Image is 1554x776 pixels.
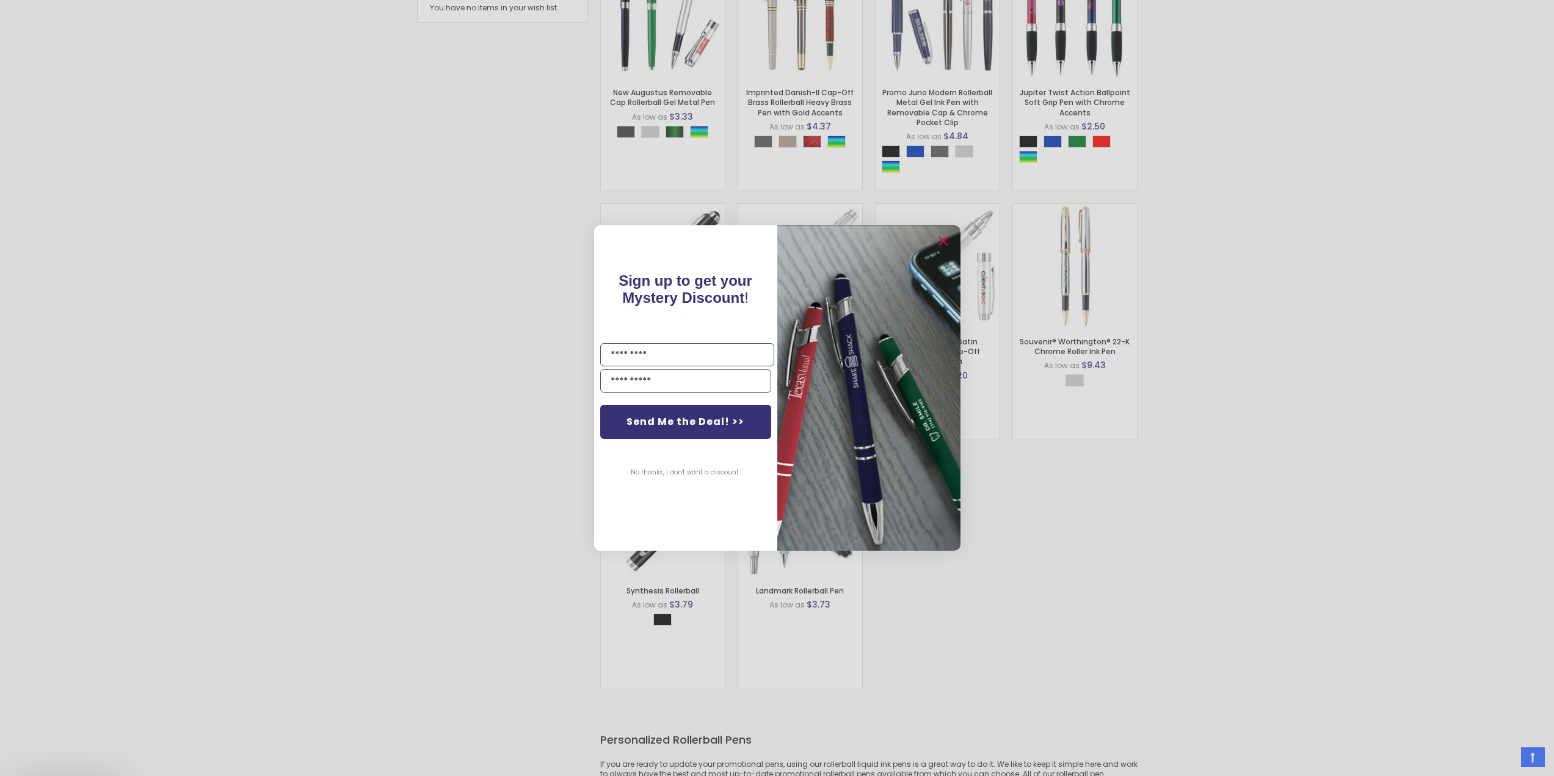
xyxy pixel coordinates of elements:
[777,225,960,551] img: pop-up-image
[619,272,752,306] span: Sign up to get your Mystery Discount
[625,457,746,488] button: No thanks, I don't want a discount.
[600,405,771,439] button: Send Me the Deal! >>
[619,272,752,306] span: !
[934,231,953,251] button: Close dialog
[1453,743,1554,776] iframe: Google Customer Reviews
